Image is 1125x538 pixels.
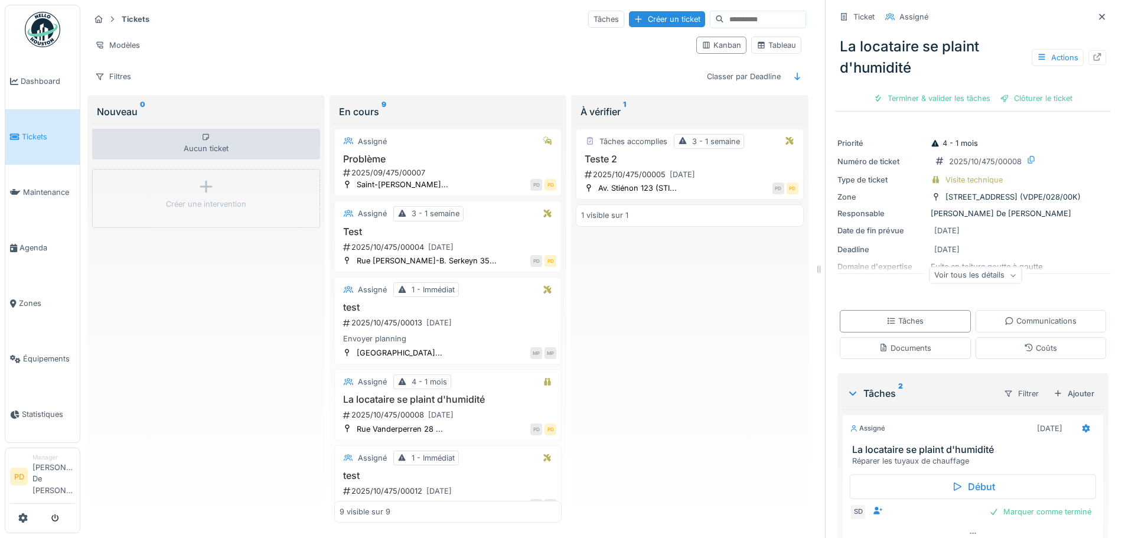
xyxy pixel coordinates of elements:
[92,129,320,159] div: Aucun ticket
[5,331,80,387] a: Équipements
[702,68,786,85] div: Classer par Deadline
[5,109,80,165] a: Tickets
[357,179,448,190] div: Saint-[PERSON_NAME]...
[835,31,1111,83] div: La locataire se plaint d'humidité
[5,220,80,276] a: Agenda
[358,208,387,219] div: Assigné
[426,485,452,497] div: [DATE]
[852,455,1098,467] div: Réparer les tuyaux de chauffage
[381,105,386,119] sup: 9
[412,452,455,464] div: 1 - Immédiat
[530,347,542,359] div: MP
[428,409,454,420] div: [DATE]
[999,385,1044,402] div: Filtrer
[837,244,926,255] div: Deadline
[852,444,1098,455] h3: La locataire se plaint d'humidité
[599,136,667,147] div: Tâches accomplies
[357,347,442,358] div: [GEOGRAPHIC_DATA]...
[1049,386,1099,402] div: Ajouter
[544,499,556,511] div: MP
[5,387,80,442] a: Statistiques
[530,499,542,511] div: MP
[544,255,556,267] div: PD
[358,376,387,387] div: Assigné
[787,182,798,194] div: PD
[879,343,931,354] div: Documents
[117,14,154,25] strong: Tickets
[340,226,557,237] h3: Test
[837,138,926,149] div: Priorité
[32,453,75,501] li: [PERSON_NAME] De [PERSON_NAME]
[140,105,145,119] sup: 0
[22,131,75,142] span: Tickets
[357,423,443,435] div: Rue Vanderperren 28 ...
[412,376,447,387] div: 4 - 1 mois
[581,105,799,119] div: À vérifier
[692,136,740,147] div: 3 - 1 semaine
[426,317,452,328] div: [DATE]
[772,182,784,194] div: PD
[10,468,28,485] li: PD
[934,225,960,236] div: [DATE]
[428,242,454,253] div: [DATE]
[899,11,928,22] div: Assigné
[995,90,1077,106] div: Clôturer le ticket
[581,210,628,221] div: 1 visible sur 1
[340,394,557,405] h3: La locataire se plaint d'humidité
[984,504,1096,520] div: Marquer comme terminé
[340,506,390,517] div: 9 visible sur 9
[929,267,1022,284] div: Voir tous les détails
[358,136,387,147] div: Assigné
[342,240,557,255] div: 2025/10/475/00004
[837,191,926,203] div: Zone
[670,169,695,180] div: [DATE]
[340,154,557,165] h3: Problème
[598,182,677,194] div: Av. Stiénon 123 (STI...
[340,333,557,344] div: Envoyer planning
[90,68,136,85] div: Filtres
[412,208,459,219] div: 3 - 1 semaine
[756,40,796,51] div: Tableau
[23,187,75,198] span: Maintenance
[949,156,1022,167] div: 2025/10/475/00008
[837,225,926,236] div: Date de fin prévue
[931,138,978,149] div: 4 - 1 mois
[837,208,926,219] div: Responsable
[837,174,926,185] div: Type de ticket
[581,154,798,165] h3: Teste 2
[19,242,75,253] span: Agenda
[342,167,557,178] div: 2025/09/475/00007
[588,11,624,28] div: Tâches
[1005,315,1077,327] div: Communications
[166,198,246,210] div: Créer une intervention
[97,105,315,119] div: Nouveau
[1024,343,1057,354] div: Coûts
[898,386,903,400] sup: 2
[22,409,75,420] span: Statistiques
[850,504,866,520] div: SD
[5,165,80,220] a: Maintenance
[340,470,557,481] h3: test
[357,499,417,510] div: Viva Jette (VIVA)
[702,40,741,51] div: Kanban
[23,353,75,364] span: Équipements
[339,105,557,119] div: En cours
[583,167,798,182] div: 2025/10/475/00005
[1032,49,1084,66] div: Actions
[629,11,705,27] div: Créer un ticket
[342,315,557,330] div: 2025/10/475/00013
[530,423,542,435] div: PD
[19,298,75,309] span: Zones
[5,276,80,331] a: Zones
[342,407,557,422] div: 2025/10/475/00008
[530,255,542,267] div: PD
[869,90,995,106] div: Terminer & valider les tâches
[847,386,994,400] div: Tâches
[850,423,885,433] div: Assigné
[342,484,557,498] div: 2025/10/475/00012
[340,302,557,313] h3: test
[945,174,1003,185] div: Visite technique
[5,54,80,109] a: Dashboard
[837,208,1108,219] div: [PERSON_NAME] De [PERSON_NAME]
[544,179,556,191] div: PD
